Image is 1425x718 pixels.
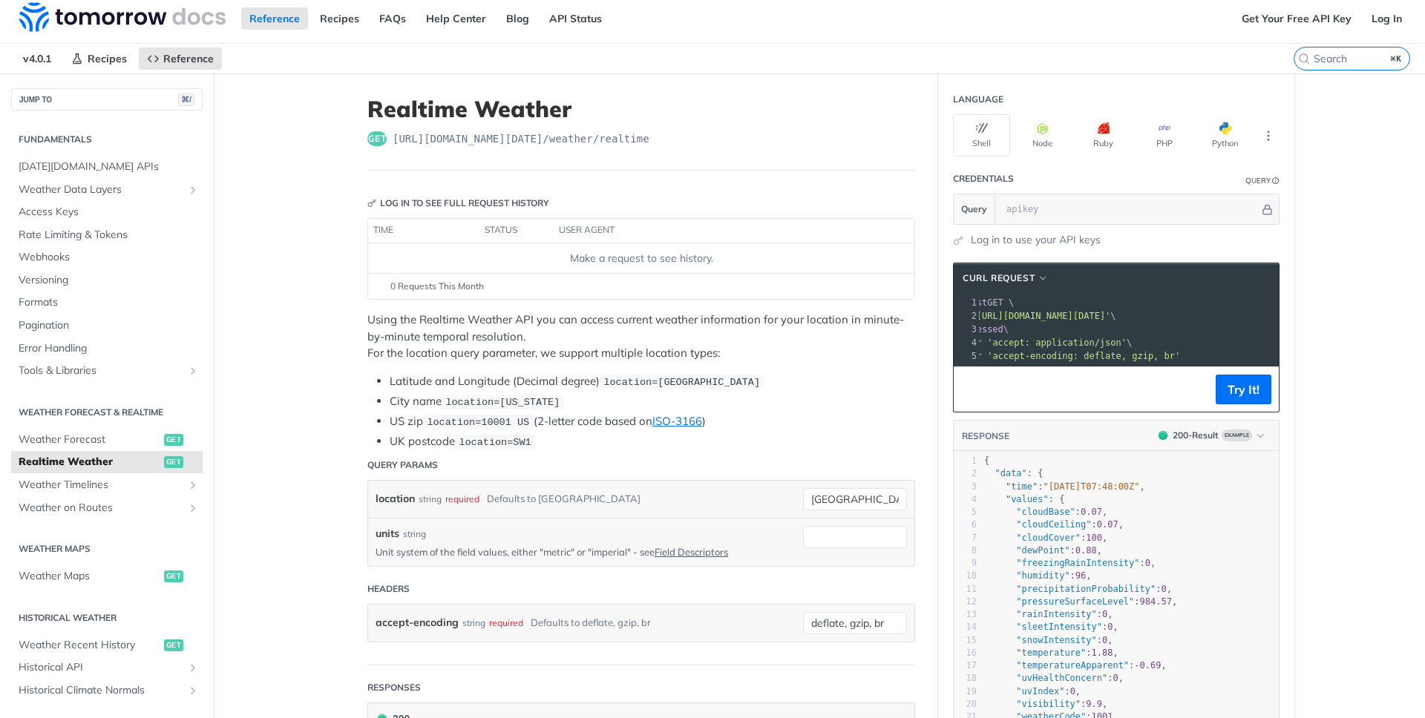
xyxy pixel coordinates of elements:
span: "humidity" [1016,570,1069,581]
span: 200 [1159,431,1167,440]
div: 6 [954,518,977,531]
span: Weather Timelines [19,478,183,493]
span: 0.07 [1081,507,1102,517]
span: : , [984,533,1107,543]
div: 19 [954,685,977,698]
span: Access Keys [19,205,199,220]
a: Formats [11,292,203,314]
a: [DATE][DOMAIN_NAME] APIs [11,156,203,178]
div: 5 [954,506,977,518]
span: Rate Limiting & Tokens [19,228,199,243]
span: : , [984,545,1102,556]
span: 0 [1113,673,1118,683]
a: Reference [241,7,308,30]
span: 'accept-encoding: deflate, gzip, br' [987,351,1180,361]
a: FAQs [371,7,414,30]
div: 11 [954,583,977,596]
span: "pressureSurfaceLevel" [1016,596,1134,607]
span: "precipitationProbability" [1016,584,1156,594]
span: "values" [1006,494,1049,504]
div: Query [1245,175,1271,186]
button: Python [1196,114,1254,157]
div: 7 [954,532,977,544]
div: 8 [954,544,977,557]
div: 18 [954,672,977,685]
div: 4 [954,336,979,349]
th: user agent [554,219,885,243]
span: Weather Data Layers [19,182,183,197]
span: 96 [1075,570,1086,581]
span: location=SW1 [459,437,531,448]
button: Shell [953,114,1010,157]
div: string [462,612,485,633]
span: 0 [1145,558,1150,568]
button: Show subpages for Tools & Libraries [187,365,199,377]
span: : , [984,673,1124,683]
button: PHP [1136,114,1193,157]
span: "freezingRainIntensity" [1016,558,1139,568]
span: Versioning [19,273,199,288]
span: "time" [1006,481,1038,492]
h2: Fundamentals [11,133,203,146]
h2: Weather Maps [11,542,203,556]
span: 0 [1161,584,1166,594]
span: v4.0.1 [15,47,59,70]
span: : , [984,635,1113,645]
span: 984.57 [1140,596,1172,607]
th: time [368,219,479,243]
button: cURL Request [957,271,1054,286]
a: Weather Forecastget [11,429,203,451]
th: status [479,219,554,243]
h1: Realtime Weather [367,96,915,122]
div: 17 [954,659,977,672]
div: 1 [954,455,977,467]
div: 2 [954,467,977,480]
span: : , [984,686,1081,696]
svg: Key [367,199,376,208]
span: '[URL][DOMAIN_NAME][DATE]' [971,311,1110,321]
span: Recipes [88,52,127,65]
i: Information [1272,177,1280,185]
div: 9 [954,557,977,570]
div: 14 [954,621,977,633]
button: Node [1014,114,1071,157]
a: Weather Data LayersShow subpages for Weather Data Layers [11,179,203,201]
span: - [1134,660,1139,671]
button: 200200-ResultExample [1151,428,1271,443]
a: Blog [498,7,537,30]
a: Recipes [312,7,367,30]
span: get [164,434,183,446]
span: Realtime Weather [19,455,160,470]
span: : , [984,648,1118,658]
button: Query [954,194,995,224]
a: Recipes [63,47,135,70]
div: required [445,488,479,510]
div: 3 [954,481,977,493]
span: : , [984,584,1172,594]
span: "temperatureApparent" [1016,660,1129,671]
input: apikey [999,194,1259,224]
div: Responses [367,681,421,694]
kbd: ⌘K [1387,51,1406,66]
button: Copy to clipboard [961,378,982,401]
label: units [376,526,399,541]
span: Weather Recent History [19,638,160,653]
a: Reference [139,47,222,70]
span: "[DATE]T07:48:00Z" [1044,481,1140,492]
h2: Weather Forecast & realtime [11,406,203,419]
span: { [984,455,989,466]
div: 20 [954,698,977,711]
span: Historical Climate Normals [19,683,183,698]
img: Tomorrow.io Weather API Docs [19,2,226,32]
span: : , [984,519,1124,530]
span: : , [984,609,1113,619]
div: string [403,527,426,541]
div: 12 [954,596,977,608]
span: 0.07 [1097,519,1118,530]
span: 'accept: application/json' [987,337,1127,348]
a: Tools & LibrariesShow subpages for Tools & Libraries [11,360,203,382]
span: Formats [19,295,199,310]
span: "snowIntensity" [1016,635,1096,645]
a: Field Descriptors [655,546,728,558]
span: cURL Request [963,271,1035,285]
